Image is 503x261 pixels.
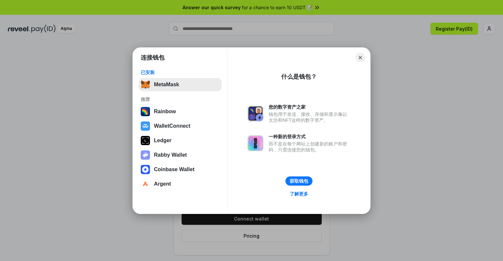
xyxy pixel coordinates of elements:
button: Rabby Wallet [139,148,222,162]
button: MetaMask [139,78,222,91]
div: 推荐 [141,96,220,102]
div: 获取钱包 [290,178,308,184]
img: svg+xml,%3Csvg%20width%3D%22120%22%20height%3D%22120%22%20viewBox%3D%220%200%20120%20120%22%20fil... [141,107,150,116]
img: svg+xml,%3Csvg%20fill%3D%22none%22%20height%3D%2233%22%20viewBox%3D%220%200%2035%2033%22%20width%... [141,80,150,89]
img: svg+xml,%3Csvg%20width%3D%2228%22%20height%3D%2228%22%20viewBox%3D%220%200%2028%2028%22%20fill%3D... [141,165,150,174]
button: Coinbase Wallet [139,163,222,176]
div: Rabby Wallet [154,152,187,158]
img: svg+xml,%3Csvg%20width%3D%2228%22%20height%3D%2228%22%20viewBox%3D%220%200%2028%2028%22%20fill%3D... [141,179,150,189]
button: 获取钱包 [285,176,312,186]
button: Argent [139,177,222,191]
img: svg+xml,%3Csvg%20xmlns%3D%22http%3A%2F%2Fwww.w3.org%2F2000%2Fsvg%22%20fill%3D%22none%22%20viewBox... [141,150,150,160]
div: Coinbase Wallet [154,167,194,172]
div: 了解更多 [290,191,308,197]
div: MetaMask [154,82,179,88]
button: WalletConnect [139,119,222,133]
div: Rainbow [154,109,176,115]
div: 什么是钱包？ [281,73,317,81]
img: svg+xml,%3Csvg%20xmlns%3D%22http%3A%2F%2Fwww.w3.org%2F2000%2Fsvg%22%20fill%3D%22none%22%20viewBox... [248,106,263,121]
div: 您的数字资产之家 [269,104,350,110]
button: Close [356,53,365,62]
button: Rainbow [139,105,222,118]
div: Argent [154,181,171,187]
div: 钱包用于发送、接收、存储和显示像以太坊和NFT这样的数字资产。 [269,111,350,123]
img: svg+xml,%3Csvg%20width%3D%2228%22%20height%3D%2228%22%20viewBox%3D%220%200%2028%2028%22%20fill%3D... [141,121,150,131]
div: 而不是在每个网站上创建新的账户和密码，只需连接您的钱包。 [269,141,350,153]
img: svg+xml,%3Csvg%20xmlns%3D%22http%3A%2F%2Fwww.w3.org%2F2000%2Fsvg%22%20width%3D%2228%22%20height%3... [141,136,150,145]
a: 了解更多 [286,190,312,198]
h1: 连接钱包 [141,54,164,62]
button: Ledger [139,134,222,147]
div: 已安装 [141,69,220,75]
div: 一种新的登录方式 [269,134,350,140]
div: WalletConnect [154,123,191,129]
img: svg+xml,%3Csvg%20xmlns%3D%22http%3A%2F%2Fwww.w3.org%2F2000%2Fsvg%22%20fill%3D%22none%22%20viewBox... [248,135,263,151]
div: Ledger [154,138,171,144]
